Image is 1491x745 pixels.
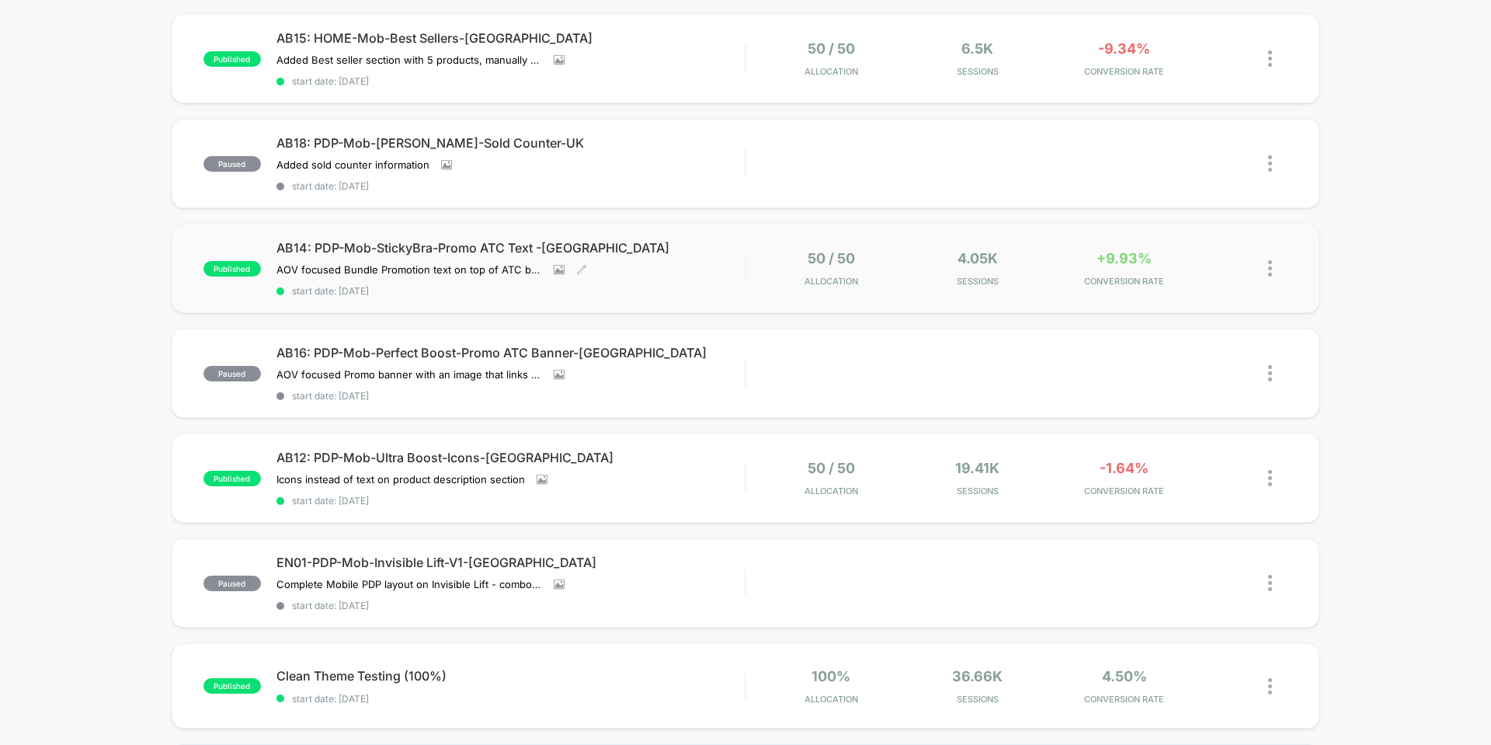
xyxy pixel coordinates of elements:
span: Allocation [805,66,858,77]
span: paused [203,366,261,381]
span: start date: [DATE] [276,600,745,611]
span: Sessions [909,66,1048,77]
span: published [203,678,261,694]
span: start date: [DATE] [276,285,745,297]
img: close [1268,470,1272,486]
span: +9.93% [1097,250,1152,266]
span: 100% [812,668,850,684]
span: Icons instead of text on product description section [276,473,525,486]
img: close [1268,678,1272,695]
span: Complete Mobile PDP layout on Invisible Lift - combo Bleame and new layout sections. [276,578,542,590]
span: Allocation [805,694,858,705]
span: CONVERSION RATE [1055,276,1194,287]
span: 4.50% [1102,668,1147,684]
span: 4.05k [958,250,998,266]
span: 50 / 50 [808,40,855,57]
span: start date: [DATE] [276,75,745,87]
span: AOV focused Bundle Promotion text on top of ATC button that links to the Sticky Bra BundleAdded t... [276,263,542,276]
span: 36.66k [952,668,1003,684]
span: paused [203,576,261,591]
span: start date: [DATE] [276,495,745,507]
span: Added sold counter information [276,158,429,171]
span: CONVERSION RATE [1055,694,1194,705]
img: close [1268,575,1272,591]
span: Sessions [909,276,1048,287]
span: AB16: PDP-Mob-Perfect Boost-Promo ATC Banner-[GEOGRAPHIC_DATA] [276,345,745,360]
span: 50 / 50 [808,250,855,266]
span: paused [203,156,261,172]
span: Clean Theme Testing (100%) [276,668,745,684]
img: close [1268,260,1272,277]
span: -9.34% [1098,40,1150,57]
span: Allocation [805,276,858,287]
span: start date: [DATE] [276,390,745,402]
span: 19.41k [955,460,999,476]
span: published [203,261,261,277]
span: 50 / 50 [808,460,855,476]
span: AB15: HOME-Mob-Best Sellers-[GEOGRAPHIC_DATA] [276,30,745,46]
img: close [1268,50,1272,67]
span: -1.64% [1100,460,1149,476]
span: start date: [DATE] [276,693,745,705]
span: Sessions [909,694,1048,705]
span: 6.5k [961,40,993,57]
span: AB12: PDP-Mob-Ultra Boost-Icons-[GEOGRAPHIC_DATA] [276,450,745,465]
span: published [203,471,261,486]
span: start date: [DATE] [276,180,745,192]
span: AOV focused Promo banner with an image that links to the Bundles collection page—added above the ... [276,368,542,381]
span: AB14: PDP-Mob-StickyBra-Promo ATC Text -[GEOGRAPHIC_DATA] [276,240,745,256]
span: CONVERSION RATE [1055,486,1194,496]
span: AB18: PDP-Mob-[PERSON_NAME]-Sold Counter-UK [276,135,745,151]
span: CONVERSION RATE [1055,66,1194,77]
img: close [1268,365,1272,381]
span: published [203,51,261,67]
img: close [1268,155,1272,172]
span: Allocation [805,486,858,496]
span: EN01-PDP-Mob-Invisible Lift-V1-[GEOGRAPHIC_DATA] [276,555,745,570]
span: Sessions [909,486,1048,496]
span: Added Best seller section with 5 products, manually selected, right after the banner. [276,54,542,66]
